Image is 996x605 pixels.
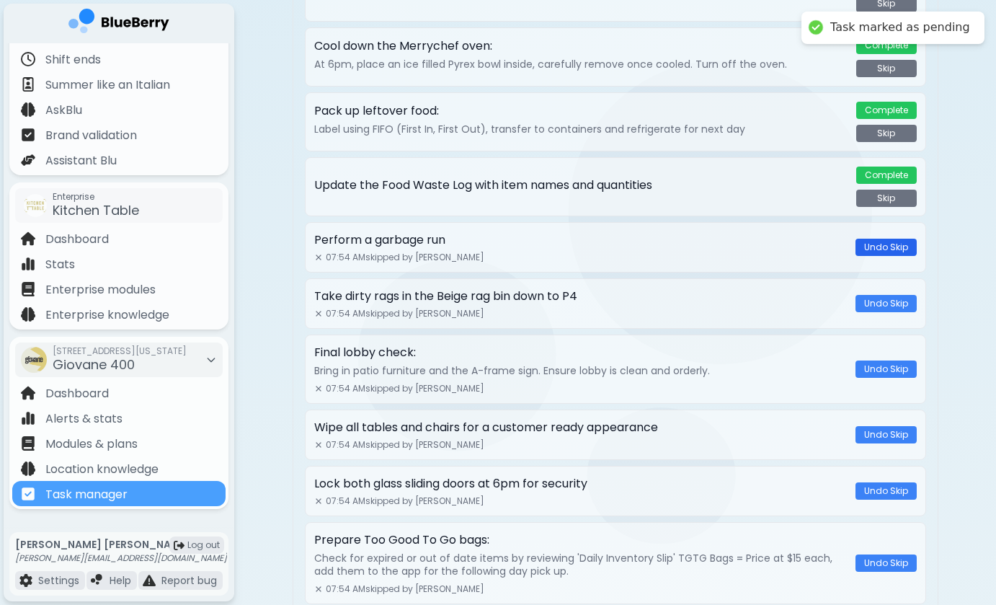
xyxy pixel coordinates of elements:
p: Assistant Blu [45,152,117,169]
p: Prepare Too Good To Go bags: [314,531,489,549]
span: Log out [187,539,220,551]
p: Label using FIFO (First In, First Out), transfer to containers and refrigerate for next day [314,123,848,136]
span: 07:54 AM skipped by [PERSON_NAME] [326,583,484,595]
p: [PERSON_NAME] [PERSON_NAME] [15,538,227,551]
p: Summer like an Italian [45,76,170,94]
div: Task marked as pending [830,20,970,35]
p: Settings [38,574,79,587]
img: file icon [21,257,35,271]
img: file icon [21,436,35,451]
img: file icon [21,411,35,425]
img: file icon [19,574,32,587]
p: Stats [45,256,75,273]
img: file icon [21,128,35,142]
img: file icon [21,487,35,501]
p: Enterprise modules [45,281,156,299]
img: file icon [91,574,104,587]
button: Undo Skip [855,361,917,378]
img: file icon [143,574,156,587]
p: Modules & plans [45,436,138,453]
p: Update the Food Waste Log with item names and quantities [314,177,652,194]
p: Task manager [45,486,128,503]
button: Skip [856,125,917,142]
p: Cool down the Merrychef oven: [314,37,492,55]
p: Perform a garbage run [314,231,445,249]
span: 07:54 AM skipped by [PERSON_NAME] [326,252,484,263]
p: Alerts & stats [45,410,123,428]
img: file icon [21,77,35,92]
p: Lock both glass sliding doors at 6pm for security [314,475,587,493]
button: Complete [856,167,917,184]
span: Giovane 400 [53,356,135,374]
img: company thumbnail [24,194,47,217]
span: 07:54 AM skipped by [PERSON_NAME] [326,439,484,451]
p: Take dirty rags in the Beige rag bin down to P4 [314,288,577,305]
span: 07:54 AM skipped by [PERSON_NAME] [326,383,484,394]
img: file icon [21,282,35,296]
img: logout [174,540,184,551]
p: Enterprise knowledge [45,306,169,324]
p: Location knowledge [45,461,159,478]
span: [STREET_ADDRESS][US_STATE] [53,345,187,357]
p: Help [110,574,131,587]
img: file icon [21,231,35,246]
button: Undo Skip [855,295,917,312]
p: Bring in patio furniture and the A-frame sign. Ensure lobby is clean and orderly. [314,364,847,377]
button: Undo Skip [855,426,917,443]
img: file icon [21,52,35,66]
p: Shift ends [45,51,101,69]
p: Pack up leftover food: [314,102,439,120]
p: Wipe all tables and chairs for a customer ready appearance [314,419,658,436]
button: Undo Skip [855,482,917,500]
button: Undo Skip [855,555,917,572]
span: Enterprise [53,191,139,203]
p: Brand validation [45,127,137,144]
button: Complete [856,37,917,54]
p: AskBlu [45,102,82,119]
p: [PERSON_NAME][EMAIL_ADDRESS][DOMAIN_NAME] [15,552,227,564]
span: 07:54 AM skipped by [PERSON_NAME] [326,308,484,319]
img: file icon [21,102,35,117]
img: file icon [21,462,35,476]
img: file icon [21,153,35,167]
button: Skip [856,60,917,77]
span: 07:54 AM skipped by [PERSON_NAME] [326,495,484,507]
p: Report bug [161,574,217,587]
span: Kitchen Table [53,201,139,219]
img: file icon [21,307,35,322]
img: file icon [21,386,35,400]
button: Complete [856,102,917,119]
img: company logo [68,9,169,38]
button: Undo Skip [855,239,917,256]
p: At 6pm, place an ice filled Pyrex bowl inside, carefully remove once cooled. Turn off the oven. [314,58,848,71]
p: Dashboard [45,385,109,402]
p: Check for expired or out of date items by reviewing 'Daily Inventory Slip' TGTG Bags = Price at $... [314,552,847,578]
p: Final lobby check: [314,344,416,361]
p: Dashboard [45,231,109,248]
button: Skip [856,190,917,207]
img: company thumbnail [21,347,47,373]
